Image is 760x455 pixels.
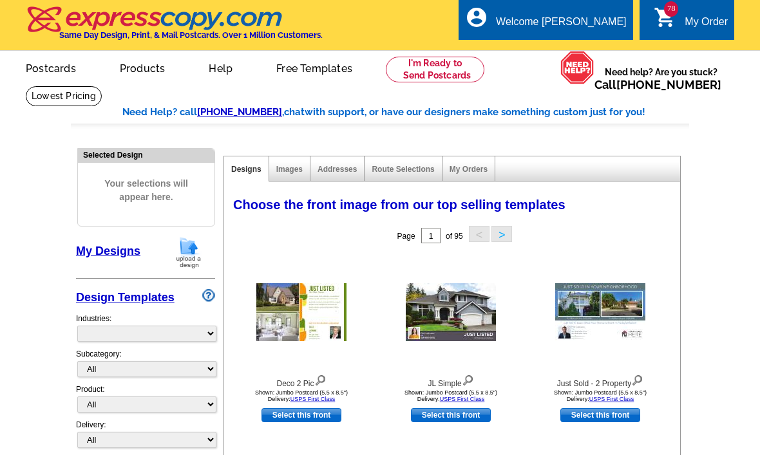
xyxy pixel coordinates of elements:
a: use this design [560,408,640,422]
a: Postcards [5,52,97,82]
a: Images [276,165,303,174]
a: My Designs [76,245,140,257]
a: Addresses [318,165,357,174]
a: Same Day Design, Print, & Mail Postcards. Over 1 Million Customers. [26,15,323,40]
a: use this design [411,408,491,422]
div: Delivery: [76,419,215,454]
div: Just Sold - 2 Property [529,372,671,389]
span: Need help? Are you stuck? [594,66,728,91]
img: Just Sold - 2 Property [555,283,645,341]
span: of 95 [446,232,463,241]
img: help [560,51,594,84]
img: Deco 2 Pic [256,283,347,341]
span: Choose the front image from our top selling templates [233,198,565,212]
div: My Order [685,16,728,34]
img: upload-design [172,236,205,269]
button: < [469,226,489,242]
span: chat [284,106,305,118]
img: view design details [462,372,474,386]
a: Free Templates [256,52,373,82]
a: Designs [231,165,261,174]
a: Help [188,52,253,82]
div: Industries: [76,306,215,348]
div: Subcategory: [76,348,215,384]
div: Shown: Jumbo Postcard (5.5 x 8.5") Delivery: [529,389,671,402]
div: Welcome [PERSON_NAME] [496,16,626,34]
a: My Orders [450,165,488,174]
span: Your selections will appear here. [88,164,205,217]
h4: Same Day Design, Print, & Mail Postcards. Over 1 Million Customers. [59,30,323,40]
div: Product: [76,384,215,419]
img: view design details [314,372,327,386]
button: > [491,226,512,242]
img: design-wizard-help-icon.png [202,289,215,302]
a: use this design [261,408,341,422]
div: Deco 2 Pic [231,372,372,389]
div: Shown: Jumbo Postcard (5.5 x 8.5") Delivery: [380,389,522,402]
a: Products [99,52,186,82]
a: Route Selections [372,165,434,174]
i: shopping_cart [654,6,677,29]
a: USPS First Class [589,396,634,402]
span: Call [594,78,721,91]
i: account_circle [465,6,488,29]
a: [PHONE_NUMBER] [616,78,721,91]
a: USPS First Class [290,396,336,402]
div: Selected Design [78,149,214,161]
img: view design details [631,372,643,386]
img: JL Simple [406,283,496,341]
div: Shown: Jumbo Postcard (5.5 x 8.5") Delivery: [231,389,372,402]
div: JL Simple [380,372,522,389]
a: Design Templates [76,291,175,304]
a: 78 shopping_cart My Order [654,14,728,30]
span: Page [397,232,415,241]
div: Need Help? call , with support, or have our designers make something custom just for you! [122,105,689,120]
span: 78 [664,1,678,17]
a: [PHONE_NUMBER] [197,106,282,118]
a: USPS First Class [440,396,485,402]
